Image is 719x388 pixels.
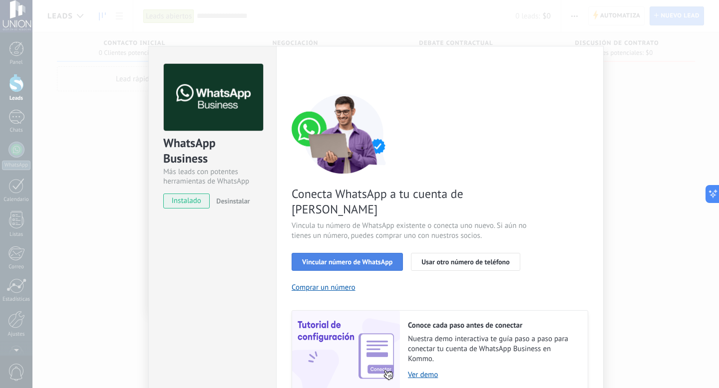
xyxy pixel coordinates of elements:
span: Nuestra demo interactiva te guía paso a paso para conectar tu cuenta de WhatsApp Business en Kommo. [408,334,578,364]
span: Vincula tu número de WhatsApp existente o conecta uno nuevo. Si aún no tienes un número, puedes c... [292,221,529,241]
a: Ver demo [408,370,578,380]
span: Desinstalar [216,196,250,205]
span: Vincular número de WhatsApp [302,258,392,265]
button: Usar otro número de teléfono [411,253,520,271]
span: Usar otro número de teléfono [421,258,509,265]
span: Conecta WhatsApp a tu cuenta de [PERSON_NAME] [292,186,529,217]
img: connect number [292,94,396,174]
button: Desinstalar [212,194,250,208]
img: logo_main.png [164,64,263,131]
button: Comprar un número [292,283,356,292]
div: WhatsApp Business [163,135,262,167]
div: Más leads con potentes herramientas de WhatsApp [163,167,262,186]
button: Vincular número de WhatsApp [292,253,403,271]
span: instalado [164,194,209,208]
h2: Conoce cada paso antes de conectar [408,321,578,330]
